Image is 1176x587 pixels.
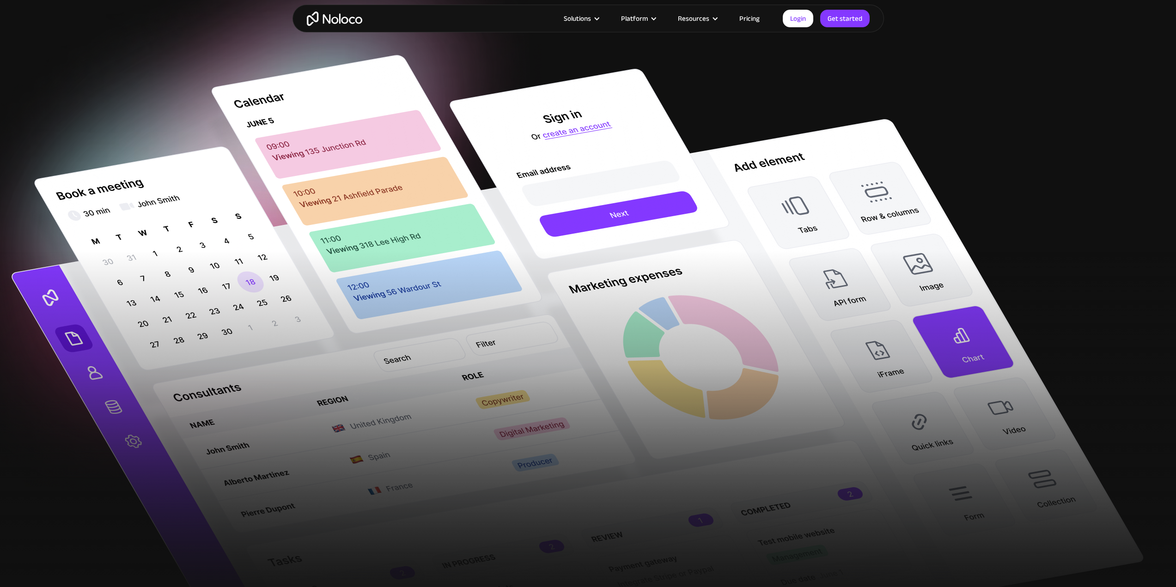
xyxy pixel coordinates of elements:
div: Resources [666,12,728,24]
div: Platform [609,12,666,24]
a: Pricing [728,12,771,24]
a: Get started [820,10,870,27]
div: Platform [621,12,648,24]
div: Resources [678,12,709,24]
a: home [307,12,362,26]
a: Login [783,10,813,27]
div: Solutions [552,12,609,24]
div: Solutions [564,12,591,24]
